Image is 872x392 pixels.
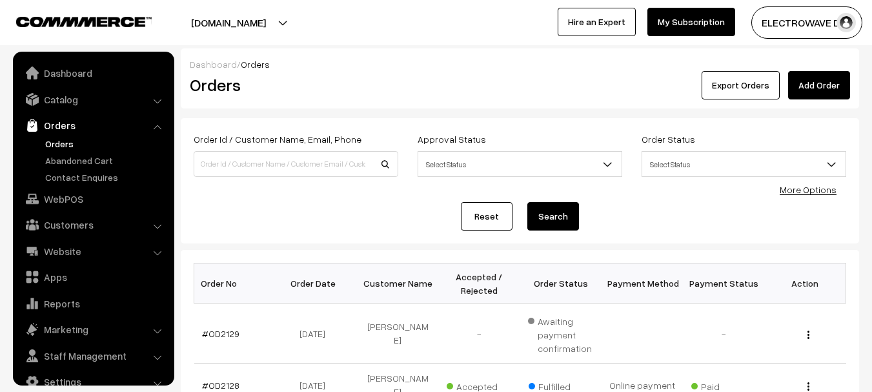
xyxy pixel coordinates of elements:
[602,263,683,304] th: Payment Method
[702,71,780,99] button: Export Orders
[418,151,622,177] span: Select Status
[418,153,622,176] span: Select Status
[642,153,846,176] span: Select Status
[683,304,764,364] td: -
[528,311,594,355] span: Awaiting payment confirmation
[16,114,170,137] a: Orders
[42,170,170,184] a: Contact Enquires
[190,75,397,95] h2: Orders
[16,292,170,315] a: Reports
[194,132,361,146] label: Order Id / Customer Name, Email, Phone
[780,184,837,195] a: More Options
[807,331,809,339] img: Menu
[642,132,695,146] label: Order Status
[683,263,764,304] th: Payment Status
[751,6,862,39] button: ELECTROWAVE DE…
[241,59,270,70] span: Orders
[16,17,152,26] img: COMMMERCE
[146,6,311,39] button: [DOMAIN_NAME]
[16,13,129,28] a: COMMMERCE
[16,213,170,236] a: Customers
[461,202,512,231] a: Reset
[357,304,438,364] td: [PERSON_NAME]
[16,187,170,211] a: WebPOS
[807,382,809,391] img: Menu
[16,240,170,263] a: Website
[276,304,357,364] td: [DATE]
[194,263,276,304] th: Order No
[438,263,520,304] th: Accepted / Rejected
[788,71,850,99] a: Add Order
[42,137,170,150] a: Orders
[647,8,735,36] a: My Subscription
[438,304,520,364] td: -
[16,265,170,289] a: Apps
[527,202,579,231] button: Search
[16,61,170,85] a: Dashboard
[190,59,237,70] a: Dashboard
[764,263,846,304] th: Action
[16,344,170,367] a: Staff Management
[16,318,170,341] a: Marketing
[194,151,398,177] input: Order Id / Customer Name / Customer Email / Customer Phone
[357,263,438,304] th: Customer Name
[42,154,170,167] a: Abandoned Cart
[202,380,239,391] a: #OD2128
[520,263,602,304] th: Order Status
[642,151,846,177] span: Select Status
[276,263,357,304] th: Order Date
[16,88,170,111] a: Catalog
[190,57,850,71] div: /
[837,13,856,32] img: user
[418,132,486,146] label: Approval Status
[202,328,239,339] a: #OD2129
[558,8,636,36] a: Hire an Expert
